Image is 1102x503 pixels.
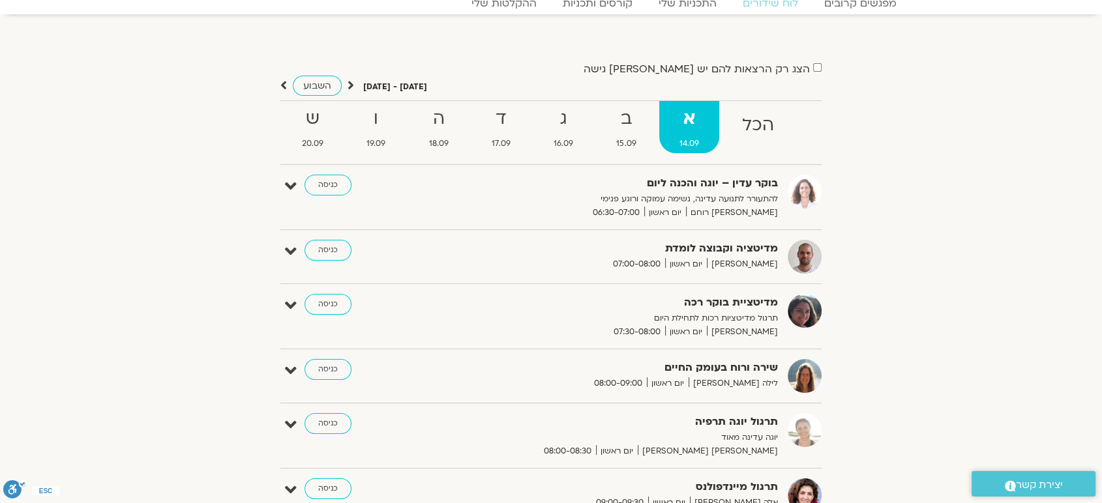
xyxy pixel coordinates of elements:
span: 08:00-08:30 [539,444,596,458]
a: כניסה [305,413,351,434]
label: הצג רק הרצאות להם יש [PERSON_NAME] גישה [584,63,810,75]
strong: בוקר עדין – יוגה והכנה ליום [458,175,778,192]
span: יום ראשון [596,444,638,458]
span: יום ראשון [644,206,686,220]
span: יום ראשון [647,377,689,390]
a: א14.09 [659,101,719,153]
span: 07:00-08:00 [608,257,665,271]
strong: ג [533,104,593,134]
a: ש20.09 [282,101,344,153]
a: הכל [722,101,794,153]
a: ה18.09 [409,101,469,153]
span: 07:30-08:00 [609,325,665,339]
span: 17.09 [471,137,531,151]
strong: א [659,104,719,134]
p: להתעורר לתנועה עדינה, נשימה עמוקה ורוגע פנימי [458,192,778,206]
span: [PERSON_NAME] [707,257,778,271]
a: ו19.09 [346,101,406,153]
a: כניסה [305,175,351,195]
a: יצירת קשר [972,471,1095,496]
span: יצירת קשר [1016,476,1063,494]
span: 20.09 [282,137,344,151]
span: 16.09 [533,137,593,151]
a: השבוע [293,76,342,96]
p: יוגה עדינה מאוד [458,431,778,444]
strong: הכל [722,111,794,140]
a: כניסה [305,294,351,315]
span: 06:30-07:00 [588,206,644,220]
strong: ש [282,104,344,134]
a: כניסה [305,359,351,380]
p: [DATE] - [DATE] [363,80,427,94]
span: [PERSON_NAME] [707,325,778,339]
span: 15.09 [596,137,656,151]
strong: תרגול מיינדפולנס [458,478,778,496]
span: 08:00-09:00 [589,377,647,390]
a: ד17.09 [471,101,531,153]
strong: תרגול יוגה תרפיה [458,413,778,431]
strong: ד [471,104,531,134]
span: יום ראשון [665,325,707,339]
strong: מדיטציה וקבוצה לומדת [458,240,778,257]
a: ג16.09 [533,101,593,153]
strong: ה [409,104,469,134]
span: 14.09 [659,137,719,151]
strong: ו [346,104,406,134]
a: כניסה [305,478,351,499]
strong: שירה ורוח בעומק החיים [458,359,778,377]
span: [PERSON_NAME] [PERSON_NAME] [638,444,778,458]
a: ב15.09 [596,101,656,153]
span: 19.09 [346,137,406,151]
p: תרגול מדיטציות רכות לתחילת היום [458,311,778,325]
a: כניסה [305,240,351,261]
span: [PERSON_NAME] רוחם [686,206,778,220]
span: יום ראשון [665,257,707,271]
strong: ב [596,104,656,134]
strong: מדיטציית בוקר רכה [458,294,778,311]
span: השבוע [303,79,331,92]
span: לילה [PERSON_NAME] [689,377,778,390]
span: 18.09 [409,137,469,151]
